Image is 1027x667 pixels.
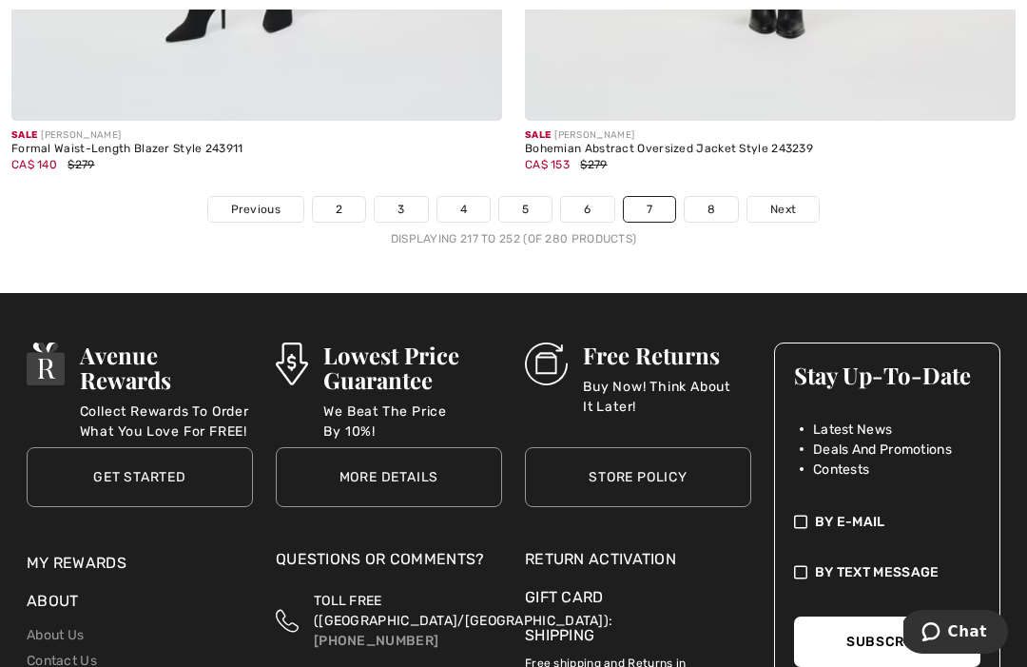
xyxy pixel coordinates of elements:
[11,129,37,141] span: Sale
[794,562,807,582] img: check
[583,377,751,415] p: Buy Now! Think About It Later!
[27,590,253,622] div: About
[27,447,253,507] a: Get Started
[794,512,807,532] img: check
[314,593,612,629] span: TOLL FREE ([GEOGRAPHIC_DATA]/[GEOGRAPHIC_DATA]):
[11,143,502,156] div: Formal Waist-Length Blazer Style 243911
[794,617,980,667] button: Subscribe
[437,197,490,222] a: 4
[813,440,952,460] span: Deals And Promotions
[525,586,751,609] a: Gift Card
[499,197,552,222] a: 5
[323,343,502,392] h3: Lowest Price Guarantee
[525,143,1016,156] div: Bohemian Abstract Oversized Jacket Style 243239
[525,343,568,385] img: Free Returns
[525,548,751,571] a: Return Activation
[314,633,438,649] a: [PHONE_NUMBER]
[276,343,308,385] img: Lowest Price Guarantee
[580,158,607,171] span: $279
[561,197,613,222] a: 6
[903,610,1008,657] iframe: Opens a widget where you can chat to one of our agents
[276,548,502,580] div: Questions or Comments?
[68,158,94,171] span: $279
[525,128,1016,143] div: [PERSON_NAME]
[80,343,253,392] h3: Avenue Rewards
[813,460,869,480] span: Contests
[276,447,502,507] a: More Details
[815,512,885,532] span: By E-mail
[27,343,65,385] img: Avenue Rewards
[80,402,253,440] p: Collect Rewards To Order What You Love For FREE!
[813,420,892,440] span: Latest News
[323,402,502,440] p: We Beat The Price By 10%!
[685,197,738,222] a: 8
[27,627,84,643] a: About Us
[794,363,980,387] h3: Stay Up-To-Date
[525,626,594,644] a: Shipping
[770,201,796,218] span: Next
[276,591,299,651] img: Toll Free (Canada/US)
[231,201,281,218] span: Previous
[525,158,570,171] span: CA$ 153
[11,128,502,143] div: [PERSON_NAME]
[525,129,551,141] span: Sale
[747,197,819,222] a: Next
[815,562,940,582] span: By Text Message
[11,158,57,171] span: CA$ 140
[525,447,751,507] a: Store Policy
[208,197,303,222] a: Previous
[375,197,427,222] a: 3
[624,197,675,222] a: 7
[583,343,751,367] h3: Free Returns
[313,197,365,222] a: 2
[27,554,126,572] a: My Rewards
